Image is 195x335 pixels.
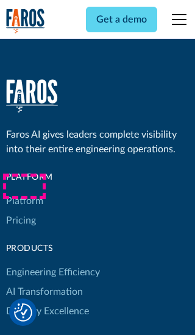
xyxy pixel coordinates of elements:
[6,263,100,282] a: Engineering Efficiency
[6,191,43,211] a: Platform
[6,127,190,157] div: Faros AI gives leaders complete visibility into their entire engineering operations.
[14,303,32,322] button: Cookie Settings
[6,171,100,184] div: Platform
[165,5,189,34] div: menu
[14,303,32,322] img: Revisit consent button
[6,79,58,113] a: home
[6,79,58,113] img: Faros Logo White
[6,242,100,255] div: products
[6,9,45,33] img: Logo of the analytics and reporting company Faros.
[6,301,89,321] a: Delivery Excellence
[86,7,157,32] a: Get a demo
[6,211,36,230] a: Pricing
[6,9,45,33] a: home
[6,282,83,301] a: AI Transformation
